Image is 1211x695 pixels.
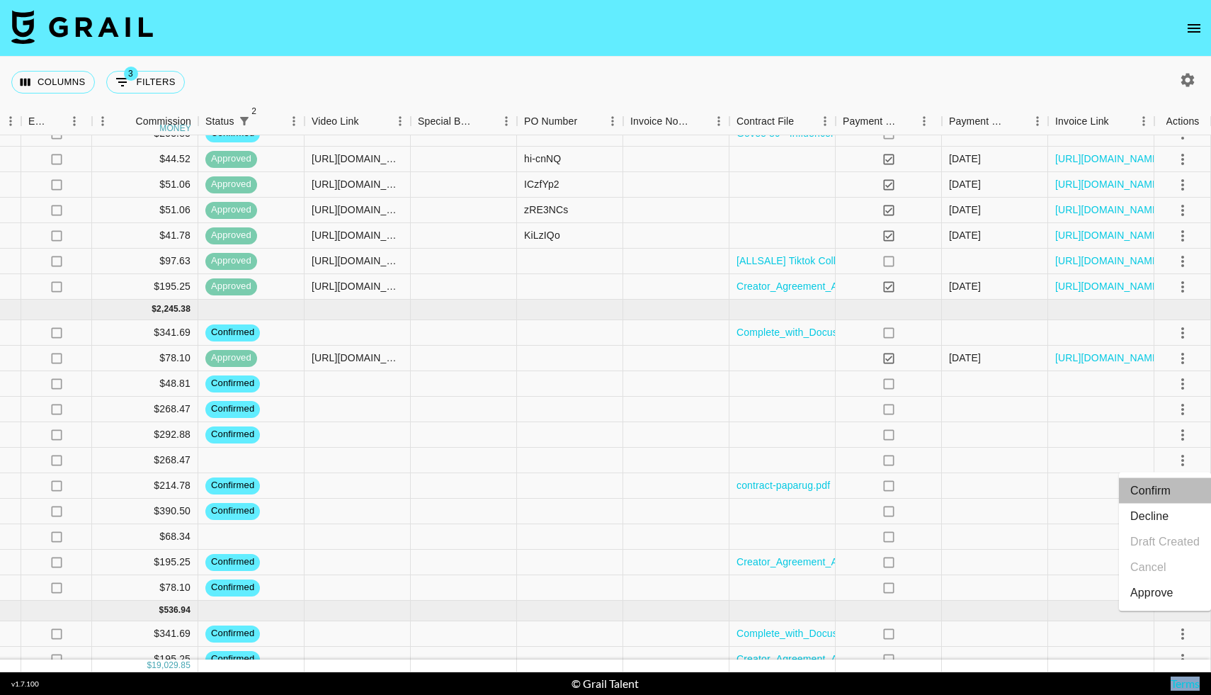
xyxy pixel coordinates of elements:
[524,228,560,242] div: KiLzIQo
[949,177,981,191] div: 9/3/2025
[11,10,153,44] img: Grail Talent
[1180,14,1208,43] button: open drawer
[737,652,877,666] a: Creator_Agreement_Amery.pdf
[92,621,198,647] div: $341.69
[1055,108,1109,135] div: Invoice Link
[1109,111,1129,131] button: Sort
[359,111,379,131] button: Sort
[1171,346,1195,371] button: select merge strategy
[205,377,260,390] span: confirmed
[1055,228,1162,242] a: [URL][DOMAIN_NAME]
[1027,111,1048,132] button: Menu
[205,555,260,569] span: confirmed
[152,303,157,315] div: $
[11,71,95,94] button: Select columns
[234,111,254,131] button: Show filters
[418,108,476,135] div: Special Booking Type
[205,152,257,166] span: approved
[283,111,305,132] button: Menu
[205,504,260,518] span: confirmed
[1166,108,1200,135] div: Actions
[205,178,257,191] span: approved
[1119,478,1211,504] li: Confirm
[205,254,257,268] span: approved
[205,203,257,217] span: approved
[205,581,260,594] span: confirmed
[843,108,898,135] div: Payment Sent
[1154,108,1211,135] div: Actions
[476,111,496,131] button: Sort
[1171,147,1195,171] button: select merge strategy
[836,108,942,135] div: Payment Sent
[1055,279,1162,293] a: [URL][DOMAIN_NAME]
[92,499,198,524] div: $390.50
[92,397,198,422] div: $268.47
[949,228,981,242] div: 8/19/2025
[1055,203,1162,217] a: [URL][DOMAIN_NAME]
[688,111,708,131] button: Sort
[312,152,403,166] div: https://www.instagram.com/reel/DN1jvuNYosi/?utm_source=ig_web_copy_link
[630,108,688,135] div: Invoice Notes
[1130,584,1173,601] div: Approve
[135,108,191,135] div: Commission
[737,254,1049,268] a: [ALLSALE] Tiktok Collaboration Agreement_wetchickenpapisauce.pdf
[11,679,39,689] div: v 1.7.100
[949,279,981,293] div: 9/2/2025
[92,320,198,346] div: $341.69
[205,428,260,441] span: confirmed
[577,111,597,131] button: Sort
[205,652,260,666] span: confirmed
[1171,448,1195,473] button: select merge strategy
[1055,177,1162,191] a: [URL][DOMAIN_NAME]
[737,108,794,135] div: Contract File
[152,660,191,672] div: 19,029.85
[1171,198,1195,222] button: select merge strategy
[898,111,918,131] button: Sort
[205,229,257,242] span: approved
[48,111,68,131] button: Sort
[949,108,1007,135] div: Payment Sent Date
[1171,677,1200,690] a: Terms
[794,111,814,131] button: Sort
[28,108,48,135] div: Expenses: Remove Commission?
[737,279,877,293] a: Creator_Agreement_Amery.pdf
[390,111,411,132] button: Menu
[234,111,254,131] div: 2 active filters
[949,351,981,365] div: 9/9/2025
[92,473,198,499] div: $214.78
[1133,111,1154,132] button: Menu
[92,249,198,274] div: $97.63
[92,346,198,371] div: $78.10
[92,448,198,473] div: $268.47
[92,198,198,223] div: $51.06
[623,108,729,135] div: Invoice Notes
[729,108,836,135] div: Contract File
[949,203,981,217] div: 8/13/2025
[524,152,561,166] div: hi-cnNQ
[247,104,261,118] span: 2
[205,108,234,135] div: Status
[1119,504,1211,529] li: Decline
[92,147,198,172] div: $44.52
[198,108,305,135] div: Status
[92,111,113,132] button: Menu
[254,111,274,131] button: Sort
[312,177,403,191] div: https://www.instagram.com/reel/DN5znBhjeiQ/?igsh=NnMzcnR5NzUyN3hn
[737,478,830,492] a: contract-paparug.pdf
[1055,254,1162,268] a: [URL][DOMAIN_NAME]
[914,111,935,132] button: Menu
[524,177,559,191] div: ICzfYp2
[1055,351,1162,365] a: [URL][DOMAIN_NAME]
[92,172,198,198] div: $51.06
[737,555,877,569] a: Creator_Agreement_Amery.pdf
[496,111,517,132] button: Menu
[159,124,191,132] div: money
[1171,275,1195,299] button: select merge strategy
[312,108,359,135] div: Video Link
[305,108,411,135] div: Video Link
[312,254,403,268] div: https://www.tiktok.com/@wetchickenpapisauce/video/7543798263644704030?is_from_webapp=1&sender_dev...
[92,550,198,575] div: $195.25
[312,351,403,365] div: https://www.instagram.com/p/DOT3h5Bj8MF/
[205,280,257,293] span: approved
[517,108,623,135] div: PO Number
